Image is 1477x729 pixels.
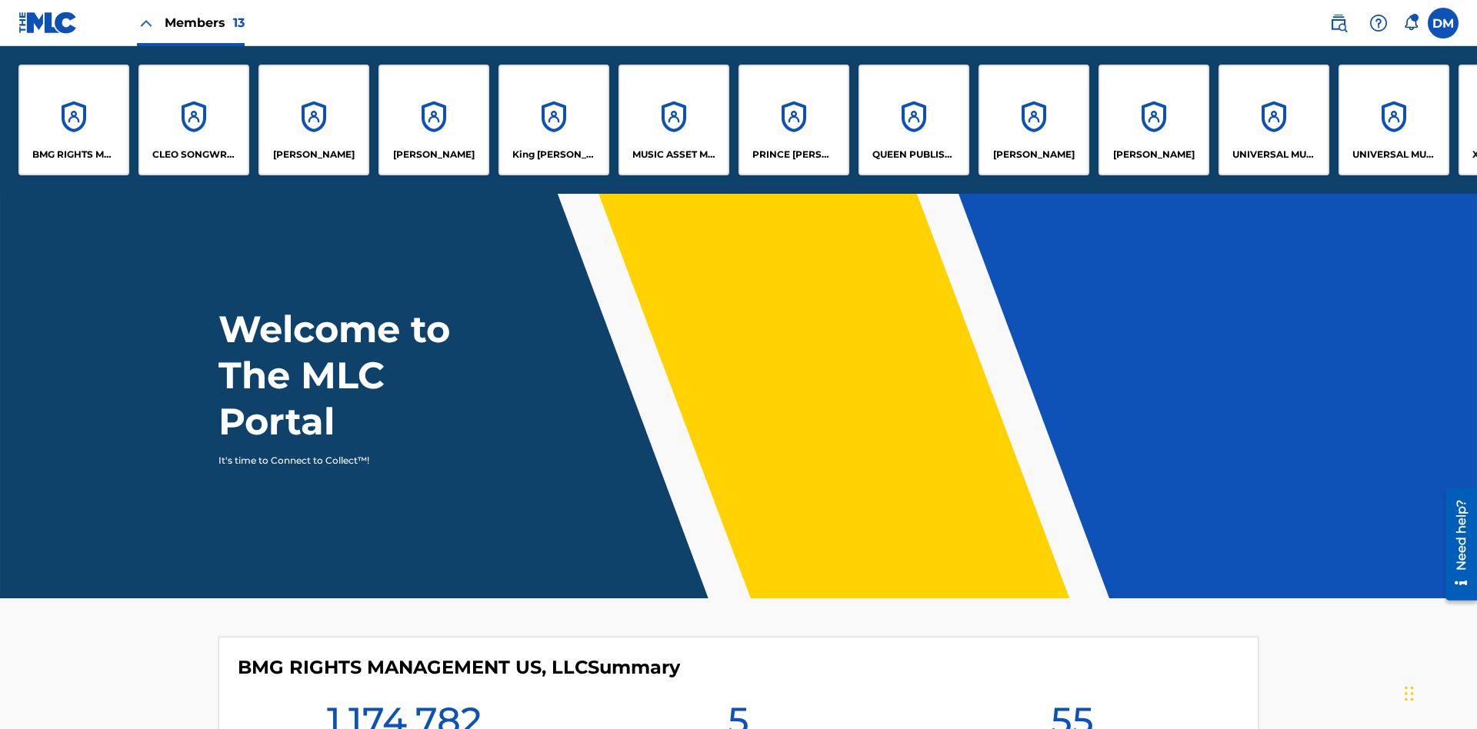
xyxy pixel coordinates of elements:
[1099,65,1209,175] a: Accounts[PERSON_NAME]
[1329,14,1348,32] img: search
[378,65,489,175] a: Accounts[PERSON_NAME]
[1339,65,1449,175] a: AccountsUNIVERSAL MUSIC PUB GROUP
[618,65,729,175] a: AccountsMUSIC ASSET MANAGEMENT (MAM)
[18,65,129,175] a: AccountsBMG RIGHTS MANAGEMENT US, LLC
[1232,148,1316,161] p: UNIVERSAL MUSIC PUB GROUP
[152,148,236,161] p: CLEO SONGWRITER
[1428,8,1459,38] div: User Menu
[1363,8,1394,38] div: Help
[258,65,369,175] a: Accounts[PERSON_NAME]
[138,65,249,175] a: AccountsCLEO SONGWRITER
[859,65,969,175] a: AccountsQUEEN PUBLISHA
[32,148,116,161] p: BMG RIGHTS MANAGEMENT US, LLC
[1434,482,1477,608] iframe: Resource Center
[993,148,1075,161] p: RONALD MCTESTERSON
[273,148,355,161] p: ELVIS COSTELLO
[752,148,836,161] p: PRINCE MCTESTERSON
[738,65,849,175] a: AccountsPRINCE [PERSON_NAME]
[238,656,680,679] h4: BMG RIGHTS MANAGEMENT US, LLC
[1219,65,1329,175] a: AccountsUNIVERSAL MUSIC PUB GROUP
[872,148,956,161] p: QUEEN PUBLISHA
[218,454,485,468] p: It's time to Connect to Collect™!
[979,65,1089,175] a: Accounts[PERSON_NAME]
[1369,14,1388,32] img: help
[233,15,245,30] span: 13
[632,148,716,161] p: MUSIC ASSET MANAGEMENT (MAM)
[1352,148,1436,161] p: UNIVERSAL MUSIC PUB GROUP
[1400,655,1477,729] iframe: Chat Widget
[165,14,245,32] span: Members
[218,306,506,444] h1: Welcome to The MLC Portal
[1113,148,1195,161] p: RONALD MCTESTERSON
[1403,15,1419,31] div: Notifications
[512,148,596,161] p: King McTesterson
[498,65,609,175] a: AccountsKing [PERSON_NAME]
[1323,8,1354,38] a: Public Search
[137,14,155,32] img: Close
[18,12,78,34] img: MLC Logo
[393,148,475,161] p: EYAMA MCSINGER
[1405,671,1414,717] div: Drag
